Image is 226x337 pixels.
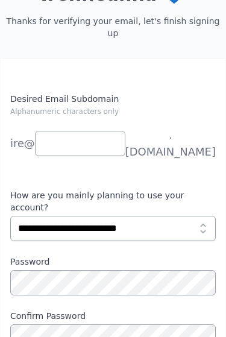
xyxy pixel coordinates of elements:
small: Alphanumeric characters only [10,107,119,116]
label: Desired Email Subdomain [10,93,216,124]
label: Password [10,256,216,268]
label: Confirm Password [10,310,216,322]
li: irenneanna [10,131,23,156]
span: .[DOMAIN_NAME] [125,127,216,160]
label: How are you mainly planning to use your account? [10,189,216,213]
span: @ [24,135,35,152]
